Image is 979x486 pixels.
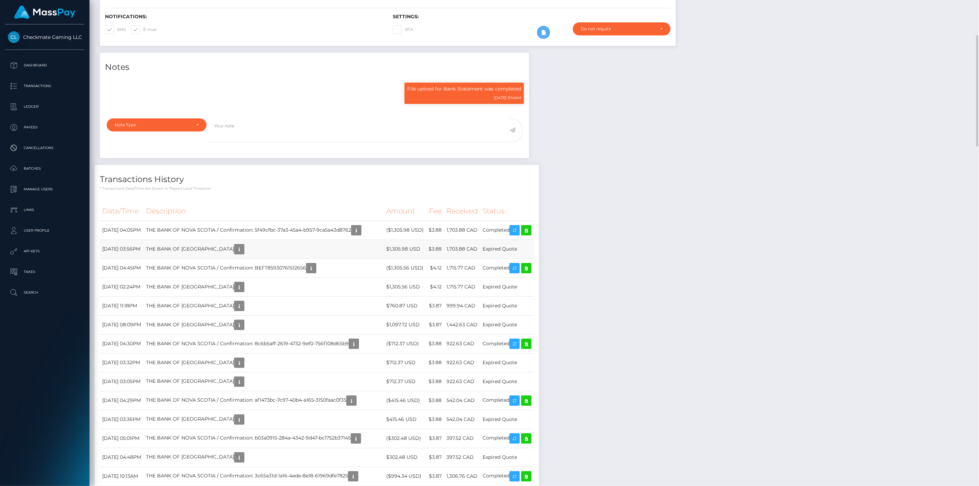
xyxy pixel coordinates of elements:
td: [DATE] 10:13AM [100,467,144,486]
td: $3.87 [426,315,444,334]
div: Note Type [115,122,191,128]
td: $3.88 [426,221,444,240]
td: Completed [480,221,534,240]
td: $3.87 [426,429,444,448]
td: [DATE] 04:29PM [100,391,144,410]
a: API Keys [5,243,84,260]
p: Cancellations [8,143,82,153]
td: $712.37 USD [384,372,426,391]
td: THE BANK OF [GEOGRAPHIC_DATA] [144,277,384,296]
label: E-mail [131,25,157,34]
td: [DATE] 04:45PM [100,258,144,277]
td: $3.88 [426,410,444,429]
td: [DATE] 08:09PM [100,315,144,334]
td: THE BANK OF NOVA SCOTIA / Confirmation: 8c6b5aff-2619-4732-9ef0-756f108d65b9 [144,334,384,353]
td: 999.94 CAD [444,296,480,315]
td: Completed [480,467,534,486]
td: ($712.37 USD) [384,334,426,353]
td: Expired Quote [480,296,534,315]
td: Expired Quote [480,353,534,372]
a: User Profile [5,222,84,239]
td: THE BANK OF [GEOGRAPHIC_DATA] [144,315,384,334]
td: ($994.34 USD) [384,467,426,486]
td: [DATE] 03:36PM [100,410,144,429]
td: [DATE] 04:05PM [100,221,144,240]
label: SMS [105,25,126,34]
td: THE BANK OF NOVA SCOTIA / Confirmation: BEFT85930761512656 [144,258,384,277]
a: Payees [5,119,84,136]
th: Received [444,202,480,221]
button: Do not require [573,22,671,35]
p: Batches [8,163,82,174]
label: 2FA [393,25,413,34]
td: 397.52 CAD [444,429,480,448]
p: Taxes [8,267,82,277]
span: Checkmate Gaming LLC [5,34,84,40]
a: Ledger [5,98,84,115]
td: THE BANK OF [GEOGRAPHIC_DATA] [144,410,384,429]
td: 542.04 CAD [444,410,480,429]
td: 1,715.77 CAD [444,258,480,277]
td: Expired Quote [480,448,534,467]
p: Transactions [8,81,82,91]
th: Status [480,202,534,221]
p: Links [8,205,82,215]
td: Completed [480,429,534,448]
td: 1,715.77 CAD [444,277,480,296]
td: Expired Quote [480,240,534,258]
td: 542.04 CAD [444,391,480,410]
a: Cancellations [5,139,84,157]
td: $3.88 [426,334,444,353]
td: $4.12 [426,277,444,296]
td: ($1,305.98 USD) [384,221,426,240]
td: $1,305.98 USD [384,240,426,258]
td: [DATE] 04:30PM [100,334,144,353]
td: THE BANK OF [GEOGRAPHIC_DATA] [144,448,384,467]
p: User Profile [8,225,82,236]
a: Taxes [5,263,84,281]
th: Amount [384,202,426,221]
h6: Settings: [393,14,670,20]
a: Search [5,284,84,301]
td: 922.63 CAD [444,334,480,353]
td: 1,703.88 CAD [444,240,480,258]
td: Expired Quote [480,372,534,391]
p: Search [8,287,82,298]
td: [DATE] 03:32PM [100,353,144,372]
td: ($302.48 USD) [384,429,426,448]
td: Completed [480,258,534,277]
td: $4.12 [426,258,444,277]
button: Note Type [107,118,207,131]
td: $415.46 USD [384,410,426,429]
td: Expired Quote [480,277,534,296]
td: ($1,305.56 USD) [384,258,426,277]
h4: Transactions History [100,173,534,186]
td: 1,306.76 CAD [444,467,480,486]
td: THE BANK OF [GEOGRAPHIC_DATA] [144,372,384,391]
td: 1,442.63 CAD [444,315,480,334]
td: Completed [480,391,534,410]
h6: Notifications: [105,14,382,20]
td: THE BANK OF NOVA SCOTIA / Confirmation: af1473bc-7c97-40b4-a165-3150faac0f35 [144,391,384,410]
p: API Keys [8,246,82,256]
a: Dashboard [5,57,84,74]
td: THE BANK OF [GEOGRAPHIC_DATA] [144,240,384,258]
a: Batches [5,160,84,177]
td: $3.87 [426,448,444,467]
td: THE BANK OF [GEOGRAPHIC_DATA] [144,296,384,315]
p: Manage Users [8,184,82,194]
p: File upload for Bank Statement was completed [407,85,521,93]
td: $302.48 USD [384,448,426,467]
td: $712.37 USD [384,353,426,372]
img: Checkmate Gaming LLC [8,31,20,43]
th: Date/Time [100,202,144,221]
th: Description [144,202,384,221]
td: $3.88 [426,353,444,372]
td: $3.88 [426,372,444,391]
h4: Notes [105,61,524,73]
p: * Transactions date/time are shown in payee's local timezone [100,186,534,191]
td: [DATE] 04:48PM [100,448,144,467]
td: $3.87 [426,467,444,486]
td: Expired Quote [480,410,534,429]
td: THE BANK OF [GEOGRAPHIC_DATA] [144,353,384,372]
